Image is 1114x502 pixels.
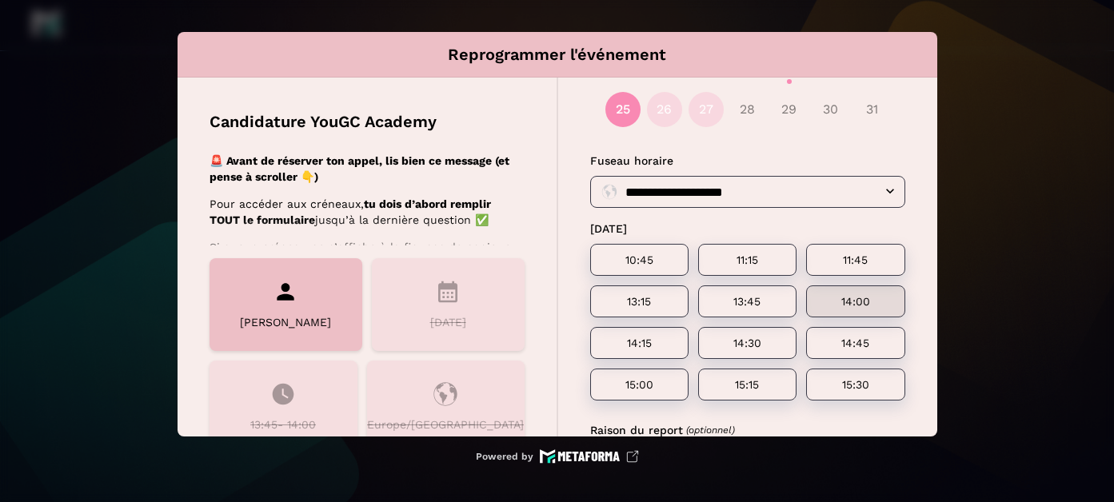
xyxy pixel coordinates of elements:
[590,423,683,438] h5: Raison du report
[476,450,533,463] p: Powered by
[717,253,777,266] p: 11:15
[717,378,777,391] p: 15:15
[880,181,900,201] button: Open
[647,92,682,127] button: 26 août 2025
[210,110,437,133] p: Candidature YouGC Academy
[590,221,905,237] p: [DATE]
[609,295,669,308] p: 13:15
[717,337,777,349] p: 14:30
[210,196,520,228] p: Pour accéder aux créneaux, jusqu’à la dernière question ✅
[825,253,885,266] p: 11:45
[210,154,509,183] strong: 🚨 Avant de réserver ton appel, lis bien ce message (et pense à scroller 👇)
[540,449,639,464] img: logo
[476,449,639,464] a: Powered by
[250,416,316,432] p: 13:45 - 14:00
[240,314,331,330] p: Kelly Ballaro
[609,378,669,391] p: 15:00
[609,253,669,266] p: 10:45
[367,416,524,432] p: Europe/[GEOGRAPHIC_DATA]
[825,337,885,349] p: 14:45
[717,295,777,308] p: 13:45
[825,295,885,308] p: 14:00
[590,153,905,169] p: Fuseau horaire
[210,239,520,255] p: Si aucun créneau ne s’affiche à la fin, pas de panique :
[689,92,724,127] button: 27 août 2025
[609,337,669,349] p: 14:15
[825,378,885,391] p: 15:30
[448,45,666,64] p: Reprogrammer l'événement
[605,92,641,127] button: 25 août 2025
[430,314,466,331] p: [DATE]
[686,424,735,436] h5: ( optionnel )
